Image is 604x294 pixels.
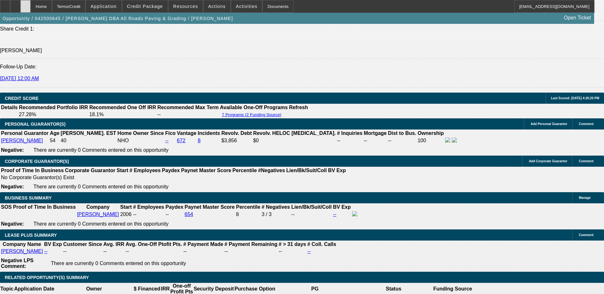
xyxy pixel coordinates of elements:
[117,137,164,144] td: NHO
[236,212,260,217] div: 8
[133,204,164,210] b: # Employees
[44,241,62,247] b: BV Exp
[364,130,387,136] b: Mortgage
[333,204,351,210] b: BV Exp
[220,104,288,111] th: Available One-Off Programs
[5,233,57,238] span: LEASE PLUS SUMMARY
[388,137,417,144] td: --
[307,248,311,254] a: --
[61,130,116,136] b: [PERSON_NAME]. EST
[224,248,278,255] td: --
[162,168,180,173] b: Paydex
[5,195,52,200] span: BUSINESS SUMMARY
[60,137,117,144] td: 40
[208,4,226,9] span: Actions
[90,4,117,9] span: Application
[221,137,252,144] td: $3,856
[291,204,332,210] b: Lien/Bk/Suit/Coll
[86,204,110,210] b: Company
[3,241,41,247] b: Company Name
[157,104,219,111] th: Recommended Max Term
[232,168,257,173] b: Percentile
[220,112,283,117] button: 7 Programs (2 Funding Source)
[125,248,182,255] td: --
[157,111,219,118] td: --
[337,130,362,136] b: # Inquiries
[5,275,89,280] span: RELATED OPPORTUNITY(S) SUMMARY
[279,241,306,247] b: # > 31 days
[122,0,168,12] button: Credit Package
[117,168,128,173] b: Start
[231,0,262,12] button: Activities
[1,147,24,153] b: Negative:
[1,204,12,210] th: SOS
[3,16,233,21] span: Opportunity / 042500645 / [PERSON_NAME] DBA All Roads Paving & Grading / [PERSON_NAME]
[120,204,131,210] b: Start
[579,196,591,199] span: Manage
[5,122,66,127] span: PERSONAL GUARANTOR(S)
[258,168,285,173] b: #Negatives
[181,168,231,173] b: Paynet Master Score
[352,211,357,216] img: facebook-icon.png
[445,137,450,143] img: facebook-icon.png
[328,168,346,173] b: BV Exp
[51,261,186,266] span: There are currently 0 Comments entered on this opportunity
[289,104,309,111] th: Refresh
[89,111,156,118] td: 18.1%
[50,130,59,136] b: Age
[1,130,48,136] b: Personal Guarantor
[173,4,198,9] span: Resources
[133,212,137,217] span: --
[86,0,121,12] button: Application
[77,212,119,217] a: [PERSON_NAME]
[63,248,103,255] td: --
[103,241,124,247] b: Avg. IRR
[262,212,290,217] div: 3 / 3
[1,138,43,143] a: [PERSON_NAME]
[452,137,457,143] img: linkedin-icon.png
[203,0,231,12] button: Actions
[5,159,69,164] span: CORPORATE GUARANTOR(S)
[165,130,176,136] b: Fico
[13,204,76,210] th: Proof of Time In Business
[236,204,260,210] b: Percentile
[530,122,567,126] span: Add Personal Guarantor
[126,241,182,247] b: Avg. One-Off Ptofit Pts.
[291,211,332,218] td: --
[561,12,593,23] a: Open Ticket
[33,221,168,227] span: There are currently 0 Comments entered on this opportunity
[417,130,444,136] b: Ownership
[333,212,337,217] a: --
[236,4,258,9] span: Activities
[49,137,60,144] td: 54
[18,104,88,111] th: Recommended Portfolio IRR
[1,221,24,227] b: Negative:
[278,248,306,255] td: --
[103,248,124,255] td: --
[579,159,593,163] span: Comment
[177,130,196,136] b: Vantage
[44,248,48,254] a: --
[168,0,203,12] button: Resources
[221,130,252,136] b: Revolv. Debt
[185,204,235,210] b: Paynet Master Score
[224,241,277,247] b: # Payment Remaining
[1,104,18,111] th: Details
[1,258,33,269] b: Negative LPS Comment:
[177,138,186,143] a: 672
[286,168,327,173] b: Lien/Bk/Suit/Coll
[579,122,593,126] span: Comment
[183,241,223,247] b: # Payment Made
[1,248,43,254] a: [PERSON_NAME]
[33,184,168,189] span: There are currently 0 Comments entered on this opportunity
[579,233,593,237] span: Comment
[183,248,224,255] td: --
[33,147,168,153] span: There are currently 0 Comments entered on this opportunity
[1,167,64,174] th: Proof of Time In Business
[165,211,184,218] td: --
[337,137,363,144] td: --
[127,4,163,9] span: Credit Package
[1,184,24,189] b: Negative:
[89,104,156,111] th: Recommended One Off IRR
[253,130,336,136] b: Revolv. HELOC [MEDICAL_DATA].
